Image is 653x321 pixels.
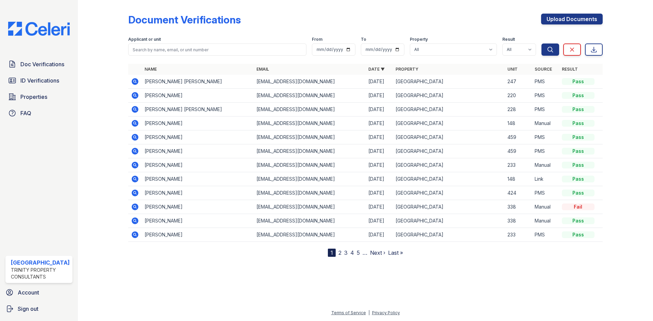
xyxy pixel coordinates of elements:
[562,106,595,113] div: Pass
[254,228,366,242] td: [EMAIL_ADDRESS][DOMAIN_NAME]
[502,37,515,42] label: Result
[142,89,254,103] td: [PERSON_NAME]
[20,93,47,101] span: Properties
[532,144,559,158] td: PMS
[532,186,559,200] td: PMS
[3,302,75,316] a: Sign out
[532,228,559,242] td: PMS
[366,103,393,117] td: [DATE]
[363,249,367,257] span: …
[532,75,559,89] td: PMS
[338,249,341,256] a: 2
[562,134,595,141] div: Pass
[505,214,532,228] td: 338
[20,109,31,117] span: FAQ
[366,144,393,158] td: [DATE]
[142,75,254,89] td: [PERSON_NAME] [PERSON_NAME]
[393,75,505,89] td: [GEOGRAPHIC_DATA]
[328,249,336,257] div: 1
[142,172,254,186] td: [PERSON_NAME]
[142,158,254,172] td: [PERSON_NAME]
[142,103,254,117] td: [PERSON_NAME] [PERSON_NAME]
[562,67,578,72] a: Result
[532,103,559,117] td: PMS
[388,249,403,256] a: Last »
[3,286,75,299] a: Account
[505,172,532,186] td: 148
[366,89,393,103] td: [DATE]
[507,67,518,72] a: Unit
[3,22,75,36] img: CE_Logo_Blue-a8612792a0a2168367f1c8372b55b34899dd931a85d93a1a3d3e32e68fde9ad4.png
[505,158,532,172] td: 233
[366,158,393,172] td: [DATE]
[562,217,595,224] div: Pass
[393,89,505,103] td: [GEOGRAPHIC_DATA]
[372,310,400,315] a: Privacy Policy
[396,67,418,72] a: Property
[505,200,532,214] td: 338
[361,37,366,42] label: To
[256,67,269,72] a: Email
[128,43,306,56] input: Search by name, email, or unit number
[142,200,254,214] td: [PERSON_NAME]
[410,37,428,42] label: Property
[5,90,72,104] a: Properties
[532,158,559,172] td: Manual
[350,249,354,256] a: 4
[366,186,393,200] td: [DATE]
[505,89,532,103] td: 220
[505,75,532,89] td: 247
[254,172,366,186] td: [EMAIL_ADDRESS][DOMAIN_NAME]
[541,14,603,24] a: Upload Documents
[393,172,505,186] td: [GEOGRAPHIC_DATA]
[532,117,559,130] td: Manual
[366,214,393,228] td: [DATE]
[366,172,393,186] td: [DATE]
[562,148,595,155] div: Pass
[393,228,505,242] td: [GEOGRAPHIC_DATA]
[562,78,595,85] div: Pass
[254,158,366,172] td: [EMAIL_ADDRESS][DOMAIN_NAME]
[393,144,505,158] td: [GEOGRAPHIC_DATA]
[393,186,505,200] td: [GEOGRAPHIC_DATA]
[393,158,505,172] td: [GEOGRAPHIC_DATA]
[5,74,72,87] a: ID Verifications
[11,267,70,280] div: Trinity Property Consultants
[393,200,505,214] td: [GEOGRAPHIC_DATA]
[254,130,366,144] td: [EMAIL_ADDRESS][DOMAIN_NAME]
[505,130,532,144] td: 459
[145,67,157,72] a: Name
[254,200,366,214] td: [EMAIL_ADDRESS][DOMAIN_NAME]
[344,249,348,256] a: 3
[505,186,532,200] td: 424
[505,103,532,117] td: 228
[128,14,241,26] div: Document Verifications
[562,231,595,238] div: Pass
[562,92,595,99] div: Pass
[366,200,393,214] td: [DATE]
[142,130,254,144] td: [PERSON_NAME]
[366,130,393,144] td: [DATE]
[366,75,393,89] td: [DATE]
[562,190,595,196] div: Pass
[562,176,595,182] div: Pass
[254,214,366,228] td: [EMAIL_ADDRESS][DOMAIN_NAME]
[20,76,59,85] span: ID Verifications
[142,117,254,130] td: [PERSON_NAME]
[370,249,385,256] a: Next ›
[18,305,38,313] span: Sign out
[11,258,70,267] div: [GEOGRAPHIC_DATA]
[562,120,595,127] div: Pass
[128,37,161,42] label: Applicant or unit
[5,57,72,71] a: Doc Verifications
[142,214,254,228] td: [PERSON_NAME]
[532,200,559,214] td: Manual
[254,186,366,200] td: [EMAIL_ADDRESS][DOMAIN_NAME]
[505,144,532,158] td: 459
[393,117,505,130] td: [GEOGRAPHIC_DATA]
[142,144,254,158] td: [PERSON_NAME]
[532,214,559,228] td: Manual
[562,162,595,168] div: Pass
[357,249,360,256] a: 5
